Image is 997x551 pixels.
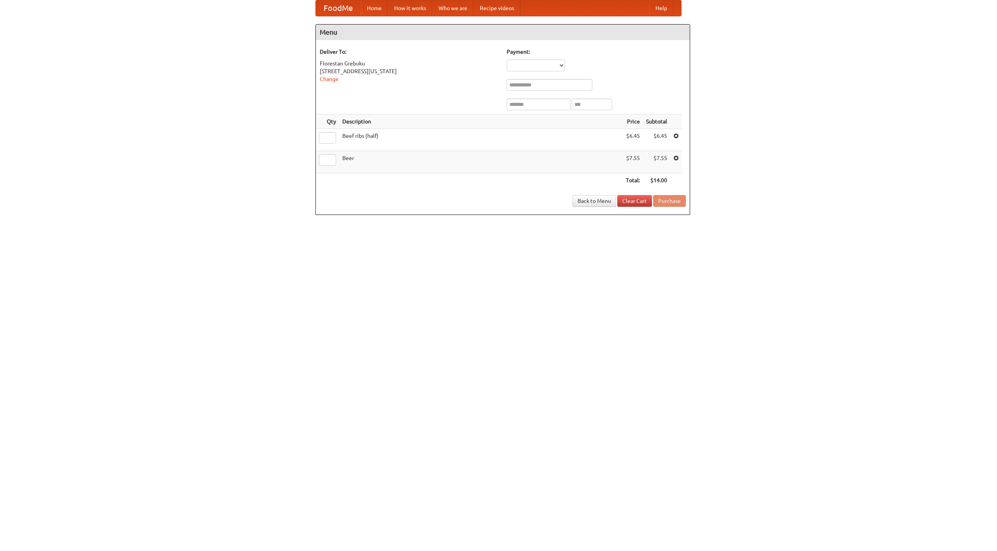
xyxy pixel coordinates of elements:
td: Beef ribs (half) [339,129,623,151]
th: Total: [623,173,643,188]
th: Description [339,114,623,129]
th: $14.00 [643,173,670,188]
a: Home [361,0,388,16]
h4: Menu [316,25,690,40]
h5: Payment: [507,48,686,56]
td: $6.45 [643,129,670,151]
td: $6.45 [623,129,643,151]
button: Purchase [653,195,686,207]
a: Back to Menu [572,195,616,207]
a: Change [320,76,338,82]
a: Recipe videos [474,0,520,16]
td: Beer [339,151,623,173]
a: Clear Cart [617,195,652,207]
div: Florestan Grebuku [320,60,499,67]
a: Help [649,0,673,16]
a: How it works [388,0,432,16]
td: $7.55 [643,151,670,173]
td: $7.55 [623,151,643,173]
h5: Deliver To: [320,48,499,56]
a: Who we are [432,0,474,16]
th: Subtotal [643,114,670,129]
th: Qty [316,114,339,129]
th: Price [623,114,643,129]
div: [STREET_ADDRESS][US_STATE] [320,67,499,75]
a: FoodMe [316,0,361,16]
